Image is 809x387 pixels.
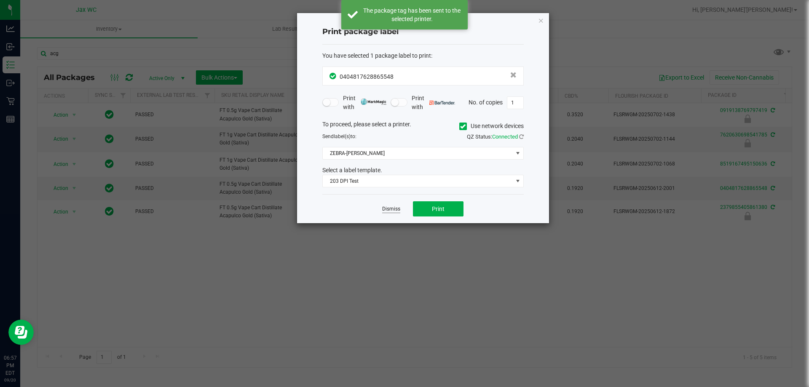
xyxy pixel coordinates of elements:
[323,175,513,187] span: 203 DPI Test
[323,147,513,159] span: ZEBRA-[PERSON_NAME]
[340,73,394,80] span: 0404817628865548
[322,51,524,60] div: :
[322,27,524,37] h4: Print package label
[467,133,524,140] span: QZ Status:
[382,206,400,213] a: Dismiss
[459,122,524,131] label: Use network devices
[316,166,530,175] div: Select a label template.
[432,206,445,212] span: Print
[329,72,338,80] span: In Sync
[413,201,463,216] button: Print
[492,133,518,140] span: Connected
[334,133,351,139] span: label(s)
[343,94,386,112] span: Print with
[429,101,455,105] img: bartender.png
[412,94,455,112] span: Print with
[8,320,34,345] iframe: Resource center
[316,120,530,133] div: To proceed, please select a printer.
[362,6,461,23] div: The package tag has been sent to the selected printer.
[322,52,431,59] span: You have selected 1 package label to print
[469,99,503,105] span: No. of copies
[361,99,386,105] img: mark_magic_cybra.png
[322,133,356,139] span: Send to:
